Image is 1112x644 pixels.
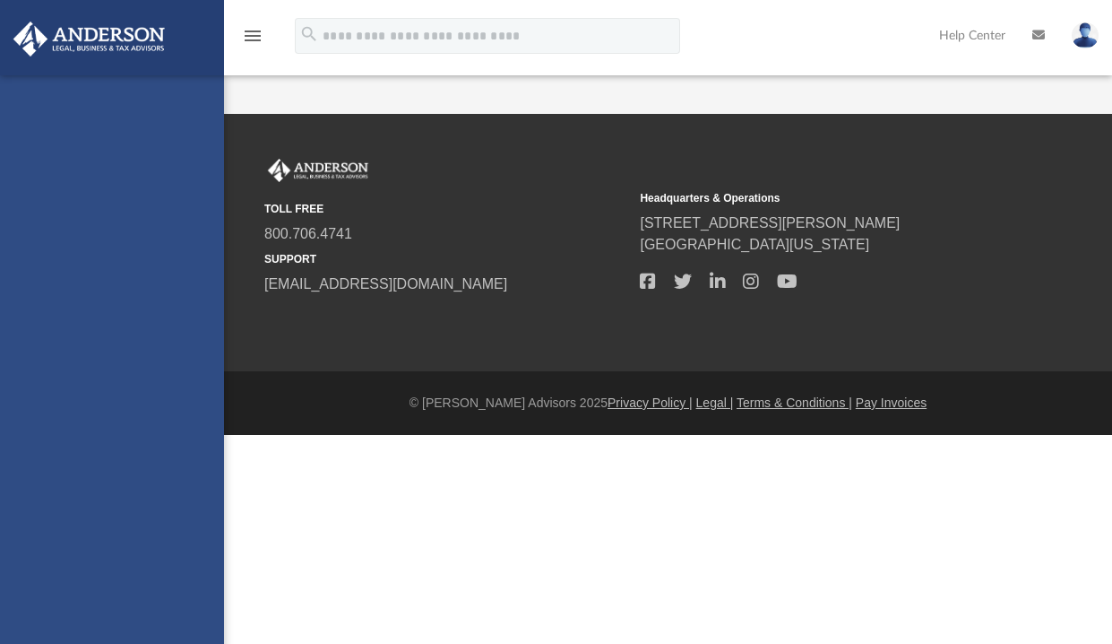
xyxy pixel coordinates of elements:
a: [GEOGRAPHIC_DATA][US_STATE] [640,237,869,252]
i: menu [242,25,263,47]
div: © [PERSON_NAME] Advisors 2025 [224,394,1112,413]
a: [STREET_ADDRESS][PERSON_NAME] [640,215,900,231]
a: Pay Invoices [856,396,927,410]
i: search [299,24,319,44]
a: Legal | [696,396,734,410]
a: [EMAIL_ADDRESS][DOMAIN_NAME] [264,276,507,292]
img: Anderson Advisors Platinum Portal [264,159,372,182]
a: Terms & Conditions | [737,396,852,410]
a: menu [242,34,263,47]
small: SUPPORT [264,251,627,267]
a: 800.706.4741 [264,226,352,241]
img: User Pic [1072,22,1099,48]
small: Headquarters & Operations [640,190,1003,206]
small: TOLL FREE [264,201,627,217]
img: Anderson Advisors Platinum Portal [8,22,170,57]
a: Privacy Policy | [608,396,693,410]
